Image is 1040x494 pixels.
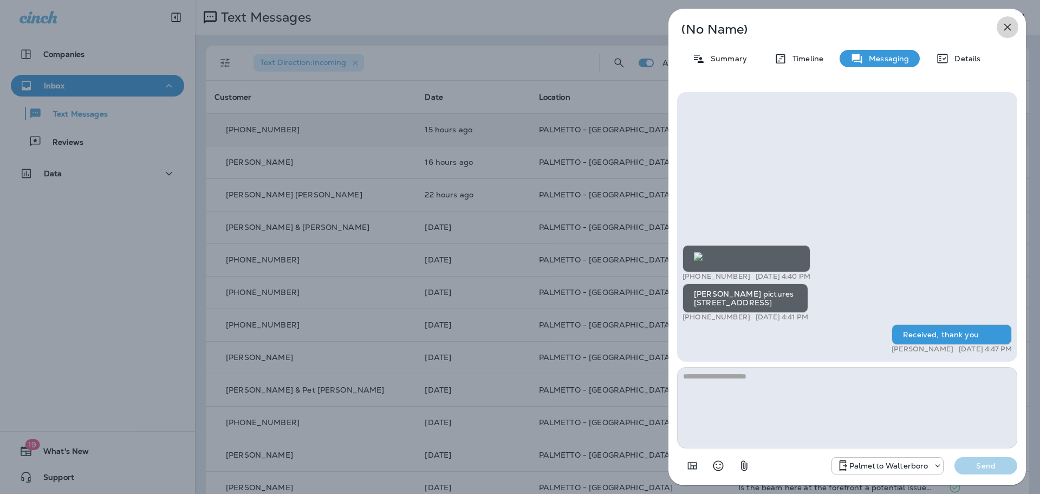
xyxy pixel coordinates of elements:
[756,272,810,281] p: [DATE] 4:40 PM
[682,272,750,281] p: [PHONE_NUMBER]
[892,345,953,354] p: [PERSON_NAME]
[959,345,1012,354] p: [DATE] 4:47 PM
[849,461,928,470] p: Palmetto Walterboro
[756,313,808,322] p: [DATE] 4:41 PM
[694,252,703,261] img: twilio-download
[787,54,823,63] p: Timeline
[863,54,909,63] p: Messaging
[832,459,944,472] div: +1 (843) 549-4955
[682,284,808,313] div: [PERSON_NAME] pictures [STREET_ADDRESS]
[705,54,747,63] p: Summary
[681,25,977,34] p: (No Name)
[681,455,703,477] button: Add in a premade template
[949,54,980,63] p: Details
[892,324,1012,345] div: Received, thank you
[682,313,750,322] p: [PHONE_NUMBER]
[707,455,729,477] button: Select an emoji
